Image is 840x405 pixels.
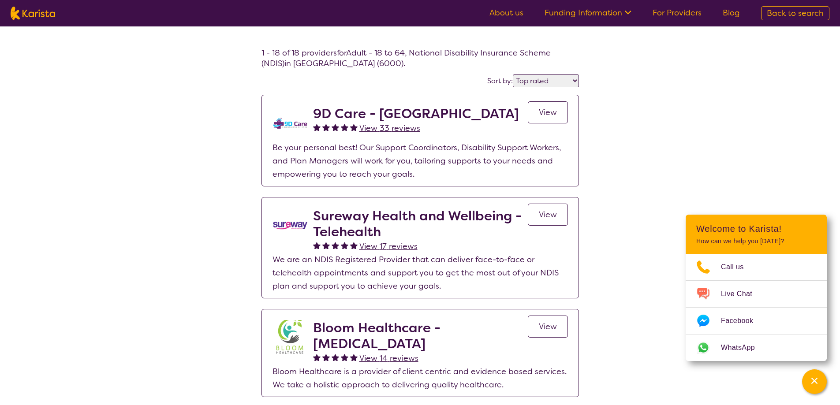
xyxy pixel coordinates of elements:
a: Web link opens in a new tab. [686,334,827,361]
a: For Providers [653,7,702,18]
h2: Bloom Healthcare - [MEDICAL_DATA] [313,320,528,352]
span: Back to search [767,8,824,19]
a: About us [489,7,523,18]
a: View [528,101,568,123]
img: fullstar [322,353,330,361]
p: How can we help you [DATE]? [696,238,816,245]
h2: Sureway Health and Wellbeing - Telehealth [313,208,528,240]
label: Sort by: [487,76,513,85]
span: Call us [721,260,754,274]
img: fullstar [313,123,321,131]
span: Facebook [721,314,764,327]
p: Bloom Healthcare is a provider of client centric and evidence based services. We take a holistic ... [273,365,568,391]
h4: 1 - 18 of 18 providers for Adult - 18 to 64 , National Disability Insurance Scheme (NDIS) in [GEO... [261,48,579,69]
span: View [539,107,557,118]
span: WhatsApp [721,341,765,354]
ul: Choose channel [686,254,827,361]
span: Live Chat [721,287,763,301]
img: fullstar [313,353,321,361]
a: View 14 reviews [359,352,418,365]
button: Channel Menu [802,369,827,394]
a: View 33 reviews [359,122,420,135]
img: fullstar [350,123,358,131]
img: vgwqq8bzw4bddvbx0uac.png [273,208,308,243]
img: Karista logo [11,7,55,20]
img: kyxjko9qh2ft7c3q1pd9.jpg [273,320,308,355]
a: Back to search [761,6,829,20]
span: View 33 reviews [359,123,420,134]
img: fullstar [332,123,339,131]
img: fullstar [350,242,358,249]
a: Funding Information [545,7,631,18]
img: fullstar [322,123,330,131]
p: Be your personal best! Our Support Coordinators, Disability Support Workers, and Plan Managers wi... [273,141,568,181]
img: l4aty9ni5vo8flrqveaj.png [273,106,308,141]
img: fullstar [332,242,339,249]
h2: Welcome to Karista! [696,223,816,234]
span: View 14 reviews [359,353,418,364]
span: View [539,209,557,220]
img: fullstar [341,353,348,361]
p: We are an NDIS Registered Provider that can deliver face-to-face or telehealth appointments and s... [273,253,568,293]
a: View [528,204,568,226]
img: fullstar [341,123,348,131]
div: Channel Menu [686,215,827,361]
img: fullstar [313,242,321,249]
a: View 17 reviews [359,240,418,253]
img: fullstar [322,242,330,249]
a: Blog [723,7,740,18]
img: fullstar [332,353,339,361]
span: View 17 reviews [359,241,418,252]
img: fullstar [341,242,348,249]
h2: 9D Care - [GEOGRAPHIC_DATA] [313,106,519,122]
span: View [539,321,557,332]
img: fullstar [350,353,358,361]
a: View [528,316,568,338]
